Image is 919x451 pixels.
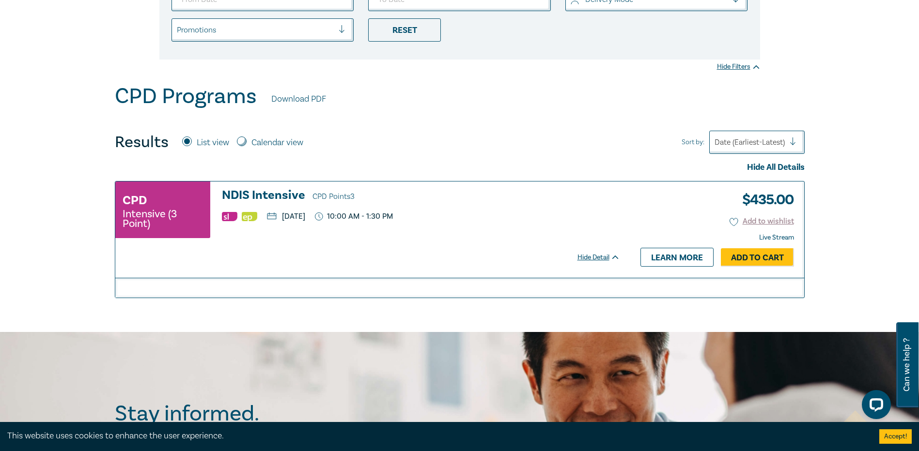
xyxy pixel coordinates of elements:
div: Reset [368,18,441,42]
img: Ethics & Professional Responsibility [242,212,257,221]
a: Learn more [640,248,714,266]
h1: CPD Programs [115,84,257,109]
strong: Live Stream [759,233,794,242]
span: Can we help ? [902,328,911,402]
input: Sort by [715,137,717,148]
div: Hide Filters [717,62,760,72]
h3: NDIS Intensive [222,189,620,203]
label: List view [197,136,229,149]
p: 10:00 AM - 1:30 PM [315,212,393,221]
div: Hide All Details [115,161,805,174]
span: CPD Points 3 [312,192,355,201]
div: This website uses cookies to enhance the user experience. [7,430,865,442]
a: Add to Cart [721,248,794,267]
div: Hide Detail [577,253,631,262]
h3: CPD [123,192,147,209]
img: Substantive Law [222,212,237,221]
h2: Stay informed. [115,401,343,426]
iframe: LiveChat chat widget [854,386,895,427]
button: Add to wishlist [730,216,794,227]
button: Accept cookies [879,429,912,444]
p: [DATE] [267,212,305,220]
a: NDIS Intensive CPD Points3 [222,189,620,203]
h3: $ 435.00 [735,189,794,211]
label: Calendar view [251,136,303,149]
span: Sort by: [682,137,704,148]
input: select [177,25,179,35]
h4: Results [115,133,169,152]
small: Intensive (3 Point) [123,209,203,228]
a: Download PDF [271,93,326,105]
